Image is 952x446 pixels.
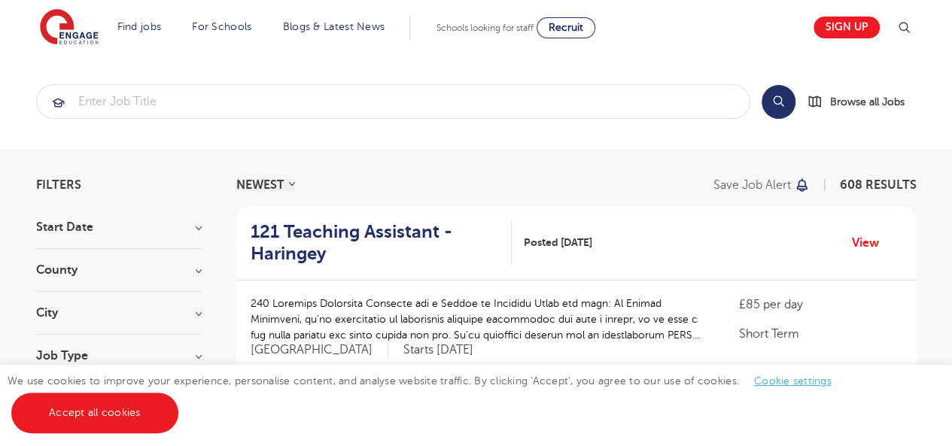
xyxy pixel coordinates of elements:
[36,221,202,233] h3: Start Date
[251,221,512,265] a: 121 Teaching Assistant - Haringey
[738,296,901,314] p: £85 per day
[251,221,500,265] h2: 121 Teaching Assistant - Haringey
[8,375,847,418] span: We use cookies to improve your experience, personalise content, and analyse website traffic. By c...
[852,233,890,253] a: View
[192,21,251,32] a: For Schools
[840,178,917,192] span: 608 RESULTS
[36,264,202,276] h3: County
[251,296,709,343] p: 240 Loremips Dolorsita Consecte adi e Seddoe te Incididu Utlab etd magn: Al Enimad Minimveni, qu’...
[762,85,795,119] button: Search
[713,179,791,191] p: Save job alert
[117,21,162,32] a: Find jobs
[814,17,880,38] a: Sign up
[738,325,901,343] p: Short Term
[11,393,178,433] a: Accept all cookies
[537,17,595,38] a: Recruit
[403,342,473,358] p: Starts [DATE]
[436,23,534,33] span: Schools looking for staff
[36,307,202,319] h3: City
[36,179,81,191] span: Filters
[283,21,385,32] a: Blogs & Latest News
[251,342,388,358] span: [GEOGRAPHIC_DATA]
[830,93,905,111] span: Browse all Jobs
[549,22,583,33] span: Recruit
[523,235,592,250] span: Posted [DATE]
[754,375,832,387] a: Cookie settings
[808,93,917,111] a: Browse all Jobs
[37,85,750,118] input: Submit
[36,84,750,119] div: Submit
[40,9,99,47] img: Engage Education
[713,179,811,191] button: Save job alert
[36,350,202,362] h3: Job Type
